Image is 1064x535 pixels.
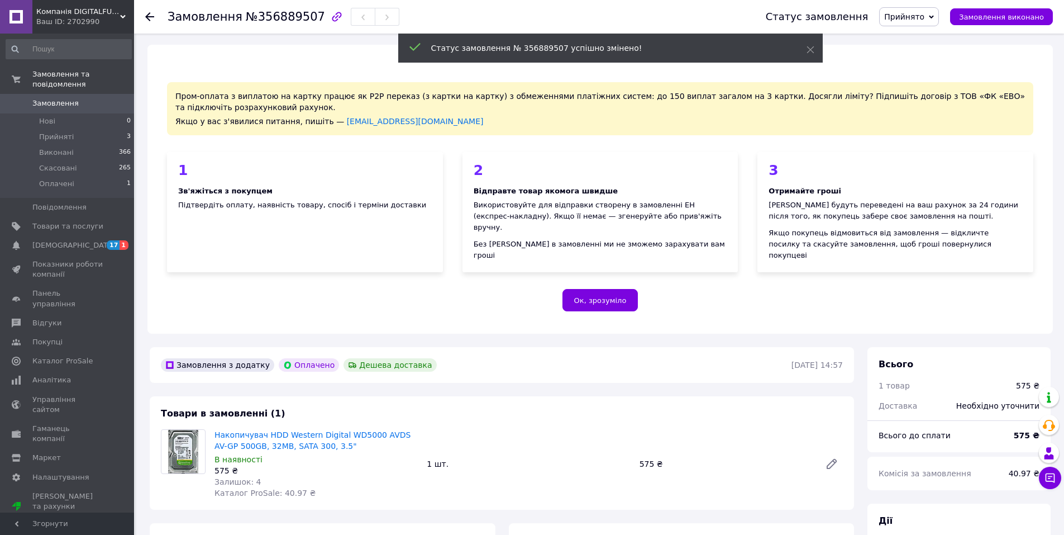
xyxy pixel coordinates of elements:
b: Зв'яжіться з покупцем [178,187,273,195]
span: 0 [127,116,131,126]
div: Використовуйте для відправки створену в замовленні ЕН (експрес-накладну). Якщо її немає — згенеру... [474,200,727,233]
div: 1 [178,163,432,177]
span: 265 [119,163,131,173]
div: 3 [769,163,1022,177]
span: 40.97 ₴ [1009,469,1039,478]
div: Ваш ID: 2702990 [36,17,134,27]
span: Прийнято [884,12,924,21]
span: Повідомлення [32,202,87,212]
span: В наявності [214,455,263,464]
div: 575 ₴ [214,465,418,476]
div: Статус замовлення [766,11,869,22]
span: [PERSON_NAME] та рахунки [32,491,103,522]
span: Налаштування [32,472,89,482]
span: Дії [879,515,893,526]
span: Комісія за замовлення [879,469,971,478]
div: Замовлення з додатку [161,358,274,372]
a: [EMAIL_ADDRESS][DOMAIN_NAME] [347,117,484,126]
span: Замовлення [168,10,242,23]
div: 1 шт. [422,456,634,472]
span: Покупці [32,337,63,347]
div: Якщо покупець відмовиться від замовлення — відкличте посилку та скасуйте замовлення, щоб гроші по... [769,228,1022,261]
span: Замовлення [32,98,79,108]
span: 1 [127,179,131,189]
div: Дешева доставка [343,358,436,372]
div: [PERSON_NAME] будуть переведені на ваш рахунок за 24 години після того, як покупець забере своє з... [769,200,1022,222]
div: Необхідно уточнити [950,394,1046,418]
b: Відправте товар якомога швидше [474,187,618,195]
div: Повернутися назад [145,11,154,22]
span: Аналітика [32,375,71,385]
span: Оплачені [39,179,74,189]
b: 575 ₴ [1014,431,1039,440]
span: 1 товар [879,381,910,390]
div: 575 ₴ [1016,380,1039,391]
span: №356889507 [246,10,325,23]
span: [DEMOGRAPHIC_DATA] [32,240,115,250]
input: Пошук [6,39,132,59]
span: Всього [879,359,913,370]
a: Накопичувач HDD Western Digital WD5000 AVDS AV-GP 500GB, 32MB, SATA 300, 3.5" [214,430,411,451]
span: Товари та послуги [32,221,103,231]
span: Всього до сплати [879,431,951,440]
a: Редагувати [820,453,843,475]
button: Чат з покупцем [1039,467,1061,489]
span: Компанія DIGITALFURY - виробник ігрових та професійних комп'ютерів класу преміум. [36,7,120,17]
div: Без [PERSON_NAME] в замовленні ми не зможемо зарахувати вам гроші [474,239,727,261]
button: Замовлення виконано [950,8,1053,25]
span: Нові [39,116,55,126]
div: Пром-оплата з виплатою на картку працює як P2P переказ (з картки на картку) з обмеженнями платіжн... [167,82,1033,135]
span: Ок, зрозуміло [574,296,627,305]
span: Доставка [879,401,917,410]
span: Прийняті [39,132,74,142]
div: 2 [474,163,727,177]
span: Каталог ProSale: 40.97 ₴ [214,489,316,498]
div: Оплачено [279,358,339,372]
div: 575 ₴ [635,456,816,472]
span: Каталог ProSale [32,356,93,366]
span: Замовлення та повідомлення [32,69,134,89]
b: Отримайте гроші [769,187,841,195]
span: Управління сайтом [32,395,103,415]
span: Маркет [32,453,61,463]
span: Замовлення виконано [959,13,1044,21]
span: Виконані [39,148,74,158]
span: Залишок: 4 [214,477,261,486]
span: Відгуки [32,318,61,328]
span: 3 [127,132,131,142]
div: Prom мікс 1 000 [32,512,103,522]
span: 1 [120,240,128,250]
span: Показники роботи компанії [32,259,103,280]
span: Гаманець компанії [32,424,103,444]
span: Скасовані [39,163,77,173]
span: 17 [107,240,120,250]
span: Товари в замовленні (1) [161,408,285,419]
div: Підтвердіть оплату, наявність товару, спосіб і терміни доставки [178,200,432,211]
span: 366 [119,148,131,158]
button: Ок, зрозуміло [562,289,638,311]
time: [DATE] 14:57 [791,361,843,370]
div: Статус замовлення № 356889507 успішно змінено! [431,42,779,54]
img: Накопичувач HDD Western Digital WD5000 AVDS AV-GP 500GB, 32MB, SATA 300, 3.5" [168,430,199,474]
div: Якщо у вас з'явилися питання, пишіть — [175,116,1025,127]
span: Панель управління [32,288,103,309]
